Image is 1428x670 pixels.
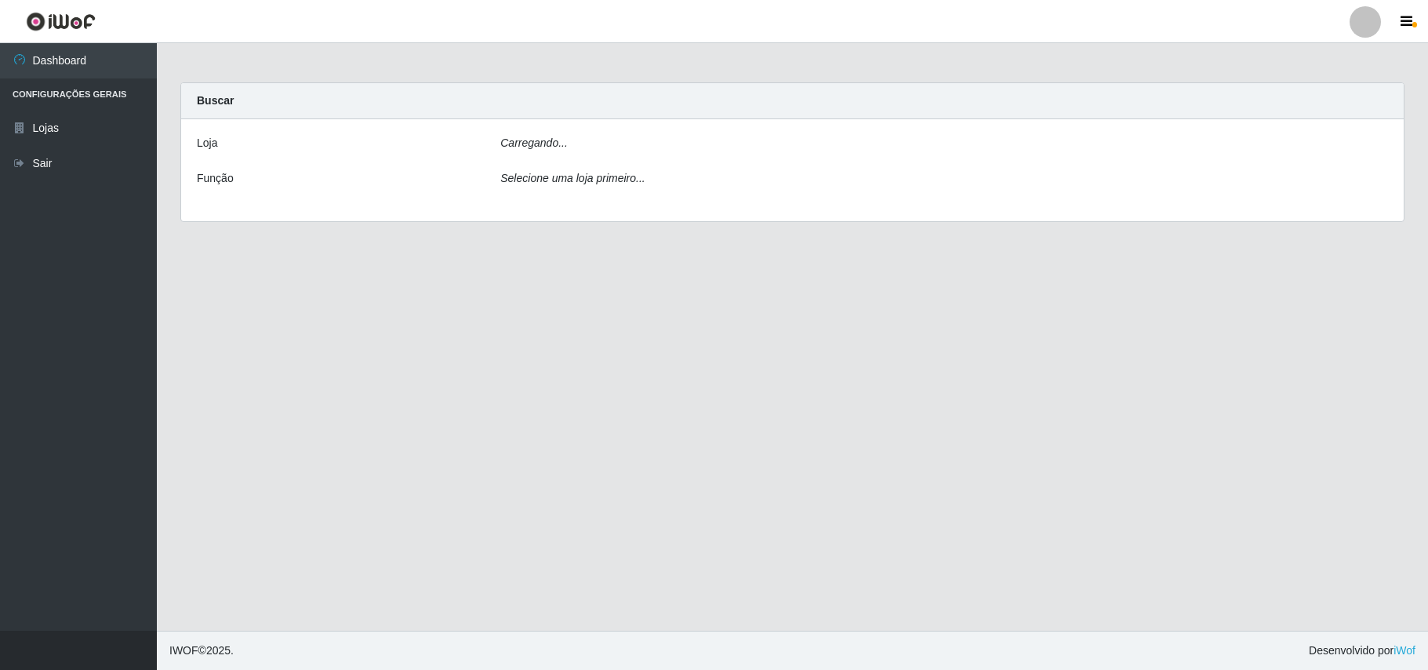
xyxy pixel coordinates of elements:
img: CoreUI Logo [26,12,96,31]
i: Carregando... [500,137,568,149]
label: Loja [197,135,217,151]
a: iWof [1393,644,1415,657]
i: Selecione uma loja primeiro... [500,172,645,184]
span: IWOF [169,644,198,657]
strong: Buscar [197,94,234,107]
span: Desenvolvido por [1309,643,1415,659]
span: © 2025 . [169,643,234,659]
label: Função [197,170,234,187]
